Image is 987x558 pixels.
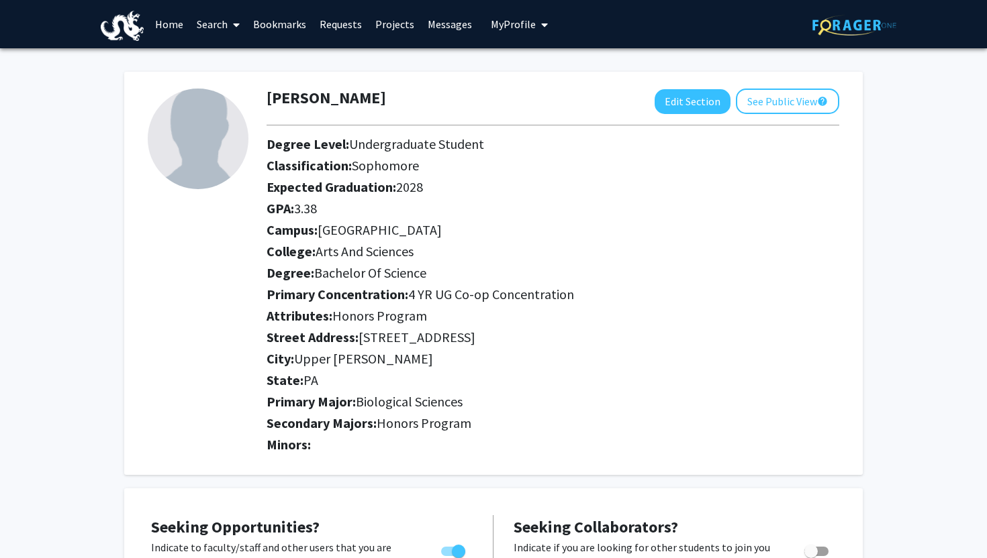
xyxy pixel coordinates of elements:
span: [STREET_ADDRESS] [359,329,475,345]
h2: City: [267,351,839,367]
h2: Campus: [267,222,839,238]
img: ForagerOne Logo [812,15,896,36]
h2: GPA: [267,201,839,217]
span: Bachelor Of Science [314,264,426,281]
h2: Expected Graduation: [267,179,839,195]
h2: Classification: [267,158,839,174]
a: Search [190,1,246,48]
img: Profile Picture [148,89,248,189]
a: Projects [369,1,421,48]
h2: Degree Level: [267,136,839,152]
span: My Profile [491,17,536,31]
h2: Street Address: [267,329,839,345]
mat-icon: help [817,93,828,109]
span: Arts And Sciences [316,243,414,260]
button: Edit Section [655,89,731,114]
button: See Public View [736,89,839,114]
iframe: Chat [10,498,57,548]
h2: Primary Concentration: [267,286,839,302]
h2: Minors: [267,437,839,453]
span: Seeking Collaborators? [514,516,678,537]
h1: [PERSON_NAME] [267,89,386,108]
span: Upper [PERSON_NAME] [294,350,433,367]
span: Undergraduate Student [349,135,484,152]
h2: College: [267,243,839,260]
span: Seeking Opportunities? [151,516,320,537]
span: [GEOGRAPHIC_DATA] [318,221,442,238]
a: Requests [313,1,369,48]
a: Bookmarks [246,1,313,48]
span: PA [303,372,318,388]
span: 3.38 [294,200,317,217]
a: Home [148,1,190,48]
h2: State: [267,372,839,388]
span: 4 YR UG Co-op Concentration [408,286,574,302]
h2: Primary Major: [267,394,839,410]
h2: Attributes: [267,308,839,324]
span: 2028 [396,178,423,195]
span: Honors Program [377,414,471,431]
span: Honors Program [332,307,427,324]
a: Messages [421,1,479,48]
span: Sophomore [352,157,419,174]
span: Biological Sciences [356,393,463,410]
h2: Secondary Majors: [267,415,839,431]
h2: Degree: [267,265,839,281]
img: Drexel University Logo [101,11,144,41]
